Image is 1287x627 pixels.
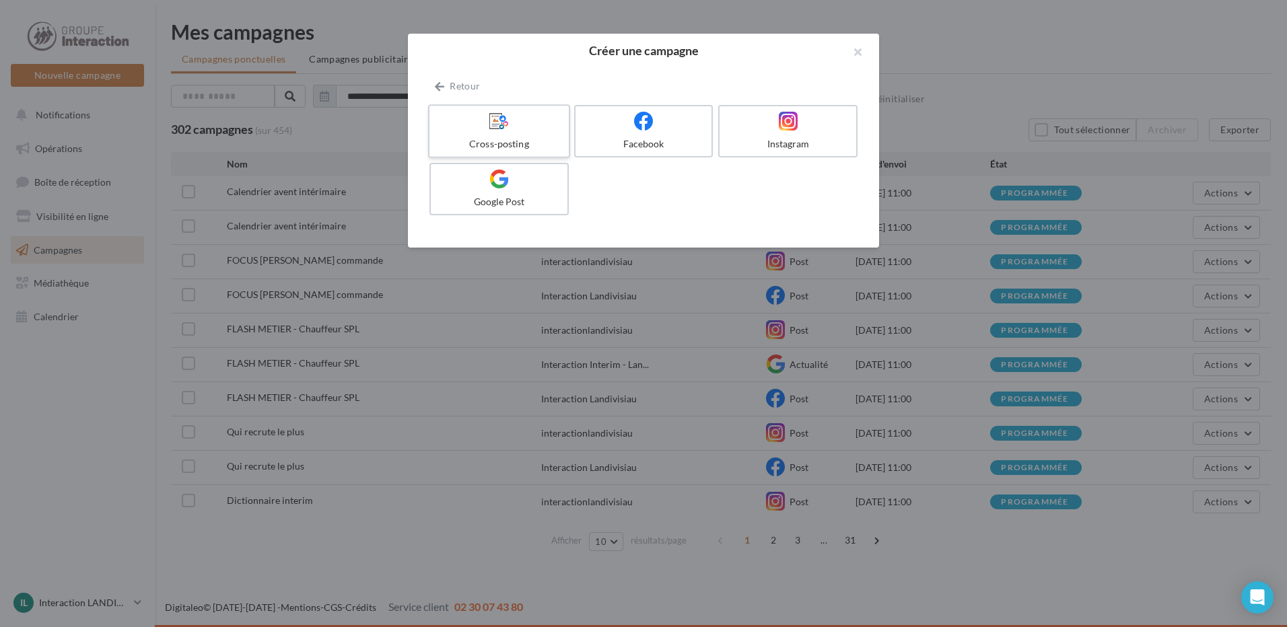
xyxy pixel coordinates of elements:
div: Cross-posting [435,137,563,151]
div: Google Post [436,195,562,209]
h2: Créer une campagne [429,44,858,57]
div: Open Intercom Messenger [1241,581,1274,614]
div: Facebook [581,137,707,151]
div: Instagram [725,137,851,151]
button: Retour [429,78,485,94]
